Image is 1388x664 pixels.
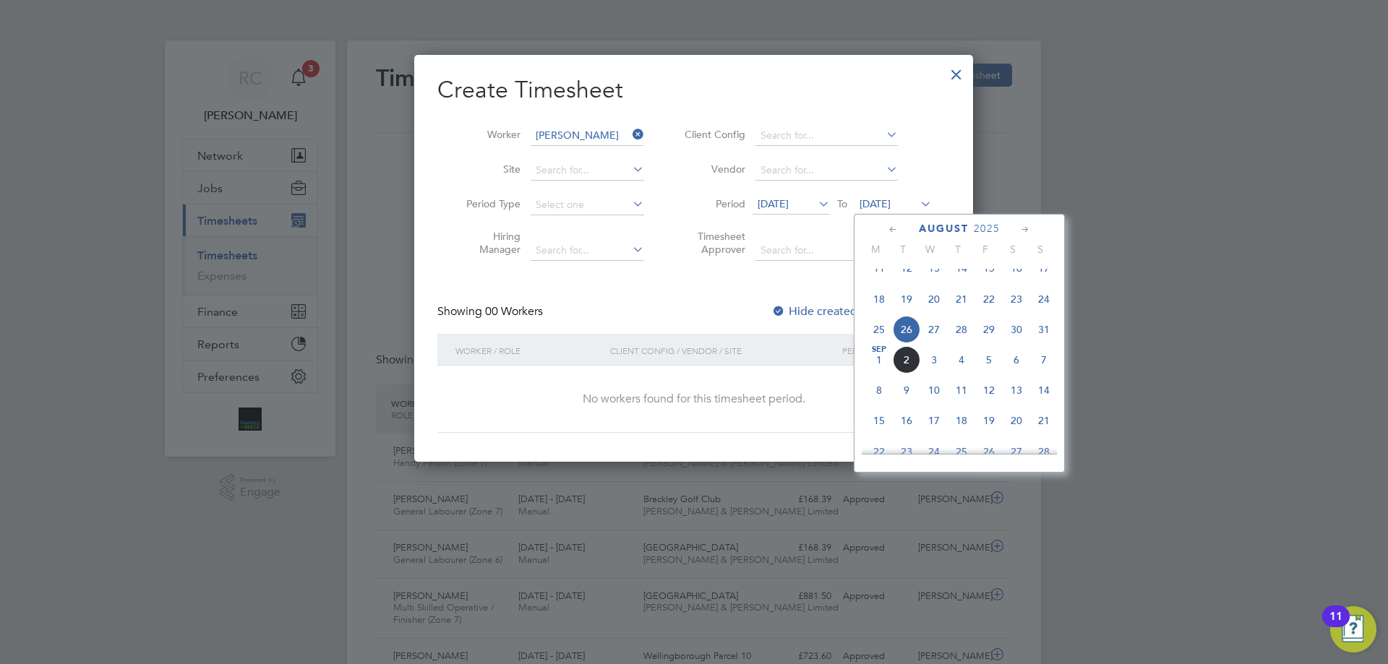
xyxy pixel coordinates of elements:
span: 14 [1030,376,1058,404]
span: 30 [1003,316,1030,343]
input: Search for... [755,126,898,146]
span: 14 [948,254,975,282]
span: T [944,243,972,256]
span: 23 [1003,285,1030,313]
label: Period Type [455,197,520,210]
label: Worker [455,128,520,141]
span: 24 [920,438,948,465]
span: 2 [893,346,920,374]
span: 20 [920,285,948,313]
span: 15 [975,254,1003,282]
span: [DATE] [758,197,789,210]
span: 18 [948,407,975,434]
span: 6 [1003,346,1030,374]
span: 13 [1003,376,1030,404]
span: 23 [893,438,920,465]
span: 29 [975,316,1003,343]
input: Select one [531,195,644,215]
span: 15 [865,407,893,434]
input: Search for... [755,241,898,261]
span: 26 [893,316,920,343]
span: M [862,243,889,256]
span: 10 [920,376,948,404]
label: Client Config [680,128,745,141]
span: T [889,243,917,256]
span: 8 [865,376,893,404]
span: 28 [1030,438,1058,465]
div: Worker / Role [452,334,607,367]
input: Search for... [531,160,644,181]
label: Hide created timesheets [771,304,918,319]
span: 25 [865,316,893,343]
label: Vendor [680,163,745,176]
span: 7 [1030,346,1058,374]
div: Showing [437,304,546,319]
input: Search for... [531,126,644,146]
input: Search for... [755,160,898,181]
span: 22 [975,285,1003,313]
span: S [999,243,1027,256]
span: 27 [1003,438,1030,465]
div: Client Config / Vendor / Site [607,334,839,367]
span: 5 [975,346,1003,374]
span: Sep [865,346,893,353]
label: Period [680,197,745,210]
span: 2025 [974,223,1000,235]
label: Hiring Manager [455,230,520,256]
span: 9 [893,376,920,404]
span: 21 [1030,407,1058,434]
span: 28 [948,316,975,343]
span: 17 [1030,254,1058,282]
span: 21 [948,285,975,313]
span: 3 [920,346,948,374]
button: Open Resource Center, 11 new notifications [1330,606,1376,652]
span: To [833,194,852,213]
span: 13 [920,254,948,282]
span: 11 [865,254,893,282]
span: 19 [975,407,1003,434]
span: 31 [1030,316,1058,343]
span: 24 [1030,285,1058,313]
div: 11 [1329,616,1342,635]
span: 27 [920,316,948,343]
span: 12 [975,376,1003,404]
span: August [919,223,969,235]
span: 1 [865,346,893,374]
label: Timesheet Approver [680,230,745,256]
span: 11 [948,376,975,404]
span: [DATE] [860,197,891,210]
span: F [972,243,999,256]
span: 4 [948,346,975,374]
span: 19 [893,285,920,313]
span: 00 Workers [485,304,543,319]
span: 12 [893,254,920,282]
input: Search for... [531,241,644,261]
span: 20 [1003,407,1030,434]
div: No workers found for this timesheet period. [452,392,935,407]
span: 22 [865,438,893,465]
h2: Create Timesheet [437,75,950,105]
span: 18 [865,285,893,313]
div: Period [839,334,935,367]
span: 16 [893,407,920,434]
span: S [1027,243,1054,256]
span: 16 [1003,254,1030,282]
span: 26 [975,438,1003,465]
span: 25 [948,438,975,465]
span: W [917,243,944,256]
span: 17 [920,407,948,434]
label: Site [455,163,520,176]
